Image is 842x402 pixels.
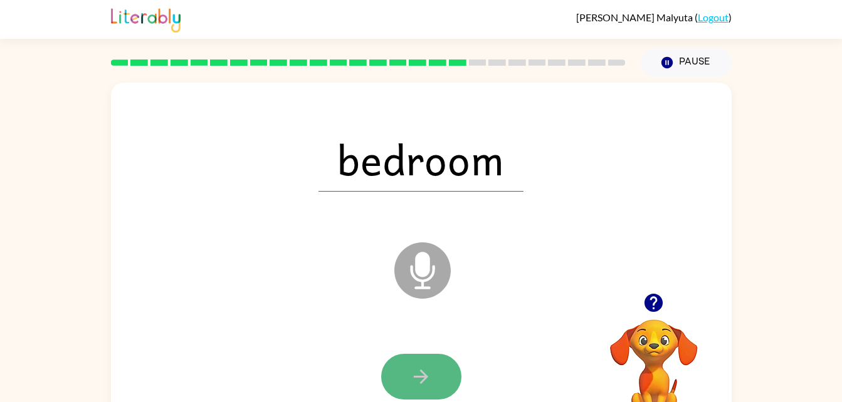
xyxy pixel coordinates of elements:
[641,48,732,77] button: Pause
[576,11,732,23] div: ( )
[318,126,524,192] span: bedroom
[698,11,729,23] a: Logout
[576,11,695,23] span: [PERSON_NAME] Malyuta
[111,5,181,33] img: Literably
